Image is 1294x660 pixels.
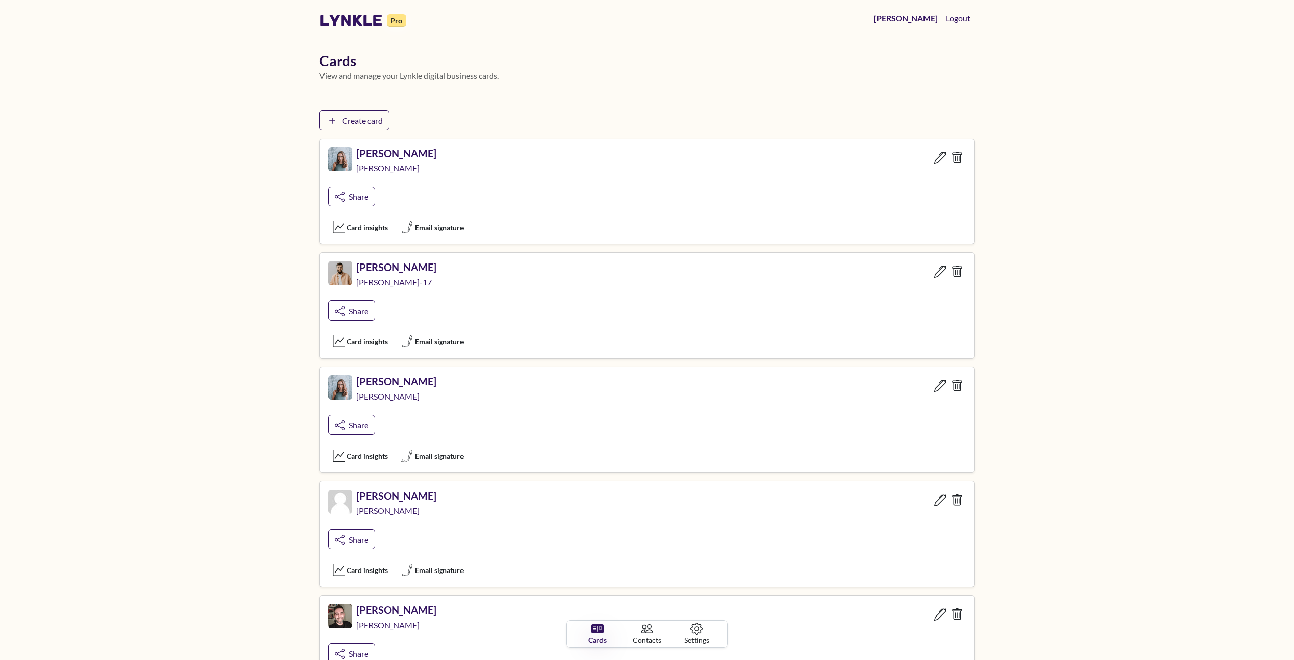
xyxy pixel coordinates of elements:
span: [PERSON_NAME] [356,506,422,515]
span: Share [349,535,368,544]
span: [PERSON_NAME]-17 [356,277,434,287]
a: Cards [573,623,622,645]
a: Edit [932,375,949,395]
a: Email signature [396,447,468,464]
a: Lynkle card profile picture[PERSON_NAME][PERSON_NAME] [328,490,436,525]
a: Create card [319,110,389,130]
a: Email signature [396,561,468,579]
span: Share [349,649,368,658]
a: Lynkle card profile picture[PERSON_NAME][PERSON_NAME] [328,147,436,183]
img: Lynkle card profile picture [328,375,352,400]
span: Settings [684,635,709,645]
a: Edit [932,490,949,510]
span: Email signature [415,565,464,576]
span: Card insights [347,336,388,347]
span: Share [349,192,368,201]
a: Share [328,415,375,435]
span: [PERSON_NAME] [356,620,422,630]
span: Email signature [415,336,464,347]
a: Lynkle card profile picture[PERSON_NAME][PERSON_NAME] [328,604,436,639]
a: Edit [932,147,949,167]
img: Lynkle card profile picture [328,604,352,628]
img: Lynkle card profile picture [328,147,352,171]
a: lynkle [319,11,383,30]
h5: [PERSON_NAME] [356,490,436,502]
a: Share [328,300,375,321]
h5: [PERSON_NAME] [356,261,436,273]
button: Card insights [328,333,392,350]
a: Edit [932,604,949,624]
p: View and manage your Lynkle digital business cards. [319,70,975,82]
a: Lynkle card profile picture[PERSON_NAME][PERSON_NAME] [328,375,436,411]
a: Email signature [396,333,468,350]
button: Logout [942,8,975,28]
span: Email signature [415,451,464,461]
button: Card insights [328,447,392,464]
span: Share [349,306,368,316]
span: [PERSON_NAME] [356,163,422,173]
span: Cards [588,635,607,645]
span: Card insights [347,222,388,233]
button: Card insights [328,218,392,236]
small: Pro [387,14,406,27]
span: [PERSON_NAME] [356,391,422,401]
a: Lynkle card profile picture[PERSON_NAME][PERSON_NAME]-17 [328,261,436,296]
span: Share [349,420,368,430]
span: Contacts [633,635,661,645]
a: Share [328,187,375,207]
span: Card insights [347,565,388,576]
span: Card insights [347,451,388,461]
a: [PERSON_NAME] [870,8,942,28]
span: Create card [342,116,383,125]
button: Card insights [328,561,392,579]
a: Email signature [396,218,468,236]
a: Contacts [622,623,672,645]
img: Lynkle card profile picture [328,261,352,285]
a: Share [328,529,375,549]
h5: [PERSON_NAME] [356,375,436,387]
h1: Cards [319,53,975,70]
a: Settings [672,623,721,645]
h5: [PERSON_NAME] [356,147,436,159]
a: Edit [932,261,949,281]
h5: [PERSON_NAME] [356,604,436,616]
img: Lynkle card profile picture [328,490,352,514]
span: Email signature [415,222,464,233]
